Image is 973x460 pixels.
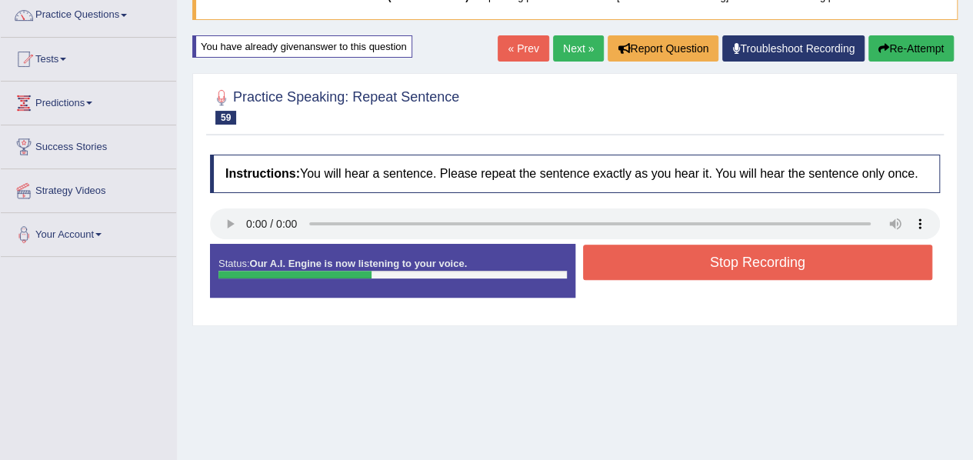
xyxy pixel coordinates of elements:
[498,35,548,62] a: « Prev
[1,38,176,76] a: Tests
[608,35,718,62] button: Report Question
[1,125,176,164] a: Success Stories
[1,169,176,208] a: Strategy Videos
[583,245,933,280] button: Stop Recording
[249,258,467,269] strong: Our A.I. Engine is now listening to your voice.
[1,82,176,120] a: Predictions
[722,35,865,62] a: Troubleshoot Recording
[1,213,176,252] a: Your Account
[210,244,575,298] div: Status:
[225,167,300,180] b: Instructions:
[210,155,940,193] h4: You will hear a sentence. Please repeat the sentence exactly as you hear it. You will hear the se...
[215,111,236,125] span: 59
[868,35,954,62] button: Re-Attempt
[553,35,604,62] a: Next »
[210,86,459,125] h2: Practice Speaking: Repeat Sentence
[192,35,412,58] div: You have already given answer to this question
